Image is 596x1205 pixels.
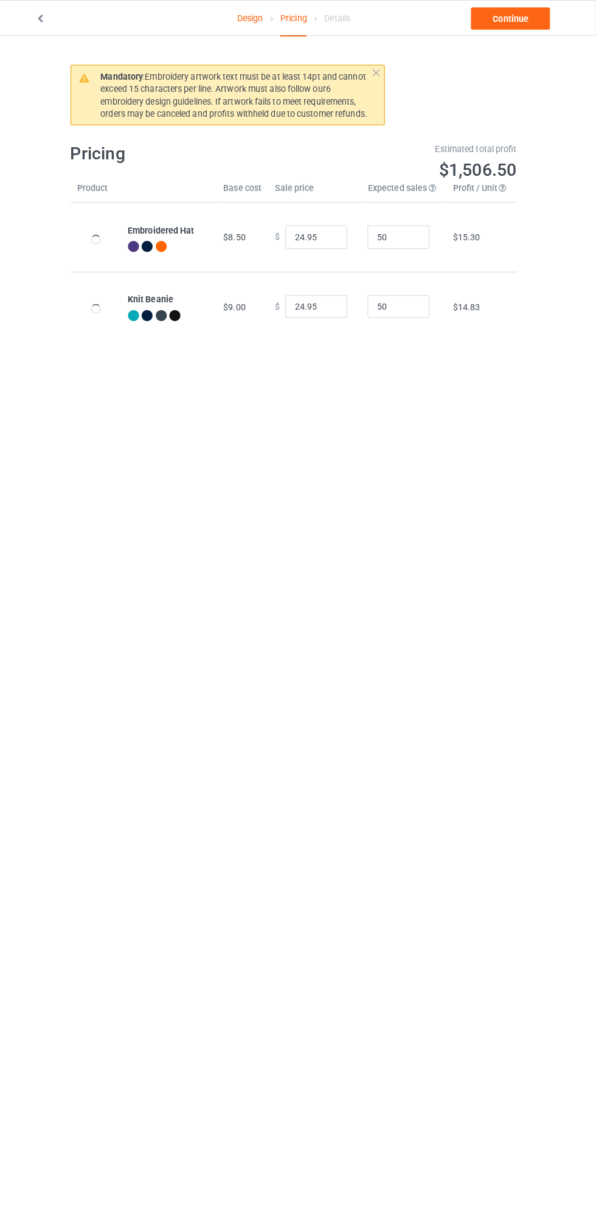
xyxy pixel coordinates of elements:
[473,7,550,29] a: Continue
[135,222,201,232] b: Embroidered Hat
[328,1,354,35] div: Details
[108,71,371,117] span: Embroidery artwork text must be at least 14pt and cannot exceed 15 characters per line. Artwork m...
[108,71,152,80] span: :
[242,1,268,35] a: Design
[364,179,448,200] th: Expected sales
[280,229,285,238] span: $
[455,229,482,238] span: $15.30
[448,179,518,200] th: Profit / Unit
[108,71,150,80] strong: Mandatory
[78,179,128,200] th: Product
[135,290,180,300] b: Knit Beanie
[229,297,251,307] span: $9.00
[307,141,518,153] div: Estimated total profit
[222,179,273,200] th: Base cost
[280,297,285,307] span: $
[285,1,311,36] div: Pricing
[455,297,482,307] span: $14.83
[273,179,364,200] th: Sale price
[78,141,290,162] h1: Pricing
[229,229,251,238] span: $8.50
[442,158,518,178] span: $1,506.50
